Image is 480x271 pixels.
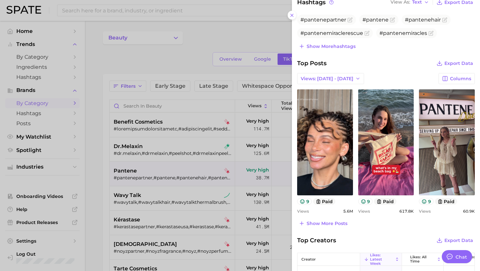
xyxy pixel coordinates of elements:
button: paid [435,198,457,205]
span: Show more posts [307,221,347,226]
button: Show morehashtags [297,42,357,51]
span: 5.6m [343,209,353,214]
span: #pantenemiracles [379,30,427,36]
button: Export Data [435,236,475,245]
span: Columns [450,76,471,82]
span: Show more hashtags [307,44,356,49]
span: Views: [DATE] - [DATE] [301,76,353,82]
span: 60.9k [463,209,475,214]
button: 9 [358,198,373,205]
button: 9 [419,198,434,205]
button: Columns [439,73,475,84]
span: creator [301,257,316,262]
span: Views [419,209,431,214]
span: Export Data [444,238,473,243]
span: Top Creators [297,236,336,245]
button: Likes: Latest Week [360,253,402,266]
span: View As [391,0,410,4]
span: #pantene [362,17,389,23]
span: Likes: All Time [410,255,435,263]
span: #pantenemiraclerescue [300,30,363,36]
span: Views [358,209,370,214]
button: Flag as miscategorized or irrelevant [442,17,447,23]
span: Likes: Latest Week [370,253,393,266]
button: Flag as miscategorized or irrelevant [390,17,395,23]
button: Flag as miscategorized or irrelevant [347,17,353,23]
button: paid [313,198,336,205]
span: Views [297,209,309,214]
button: Flag as miscategorized or irrelevant [428,31,434,36]
span: Text [412,0,422,4]
button: Flag as miscategorized or irrelevant [364,31,370,36]
button: paid [374,198,396,205]
span: #pantenehair [405,17,441,23]
button: Likes: All Time [402,253,444,266]
span: Top Posts [297,59,327,68]
span: #pantenepartner [300,17,346,23]
button: Views: [DATE] - [DATE] [297,73,364,84]
span: 617.8k [399,209,414,214]
button: Export Data [435,59,475,68]
button: 9 [297,198,312,205]
button: Show more posts [297,219,349,228]
span: Export Data [444,61,473,66]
